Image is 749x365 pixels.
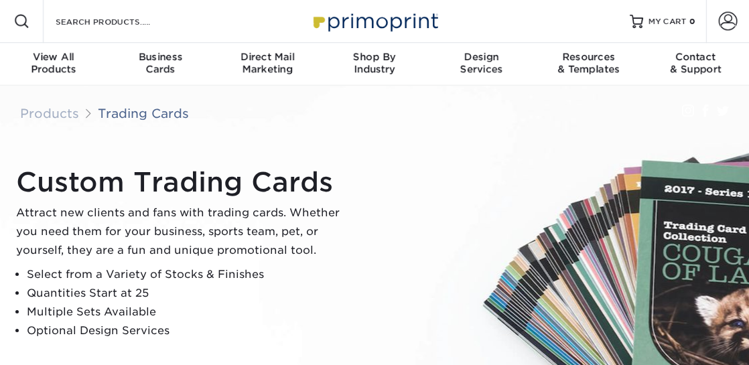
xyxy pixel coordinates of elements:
span: MY CART [649,16,687,27]
h1: Custom Trading Cards [16,166,351,198]
li: Optional Design Services [27,321,351,340]
span: Business [107,51,214,63]
div: Marketing [214,51,321,75]
span: Direct Mail [214,51,321,63]
div: Industry [321,51,428,75]
p: Attract new clients and fans with trading cards. Whether you need them for your business, sports ... [16,204,351,260]
input: SEARCH PRODUCTS..... [54,13,185,29]
span: 0 [689,17,695,26]
a: BusinessCards [107,43,214,86]
a: Trading Cards [98,106,189,121]
span: Design [428,51,535,63]
a: Products [20,106,79,121]
span: Contact [642,51,749,63]
div: Cards [107,51,214,75]
li: Select from a Variety of Stocks & Finishes [27,265,351,284]
a: DesignServices [428,43,535,86]
li: Multiple Sets Available [27,303,351,321]
a: Contact& Support [642,43,749,86]
div: & Templates [535,51,642,75]
span: Shop By [321,51,428,63]
div: Services [428,51,535,75]
a: Resources& Templates [535,43,642,86]
img: Primoprint [308,7,441,35]
a: Direct MailMarketing [214,43,321,86]
a: Shop ByIndustry [321,43,428,86]
span: Resources [535,51,642,63]
li: Quantities Start at 25 [27,284,351,303]
div: & Support [642,51,749,75]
